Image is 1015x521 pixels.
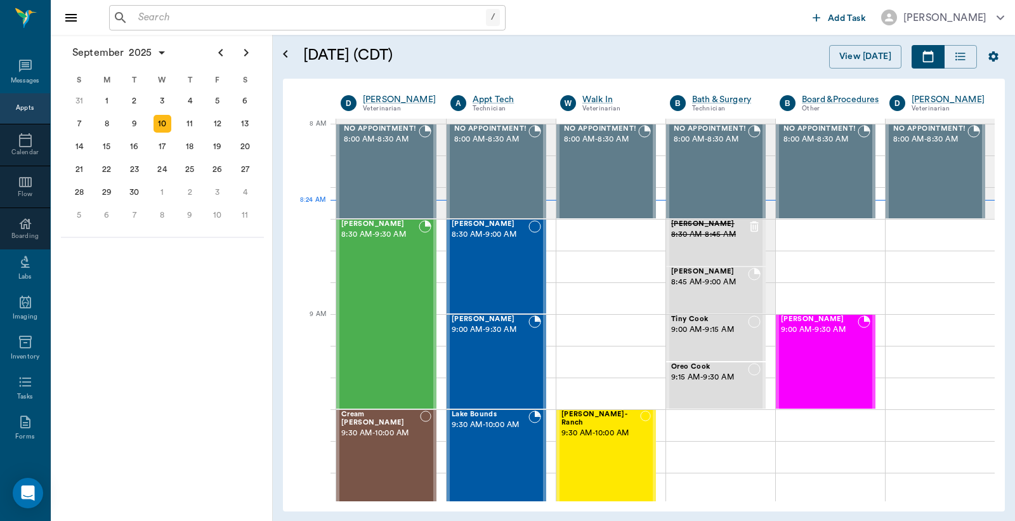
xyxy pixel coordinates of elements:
div: Tuesday, October 7, 2025 [126,206,143,224]
div: Technician [473,103,541,114]
div: Sunday, October 5, 2025 [70,206,88,224]
div: Thursday, October 2, 2025 [181,183,199,201]
div: Tuesday, September 30, 2025 [126,183,143,201]
span: [PERSON_NAME] [452,220,528,228]
div: S [231,70,259,89]
div: Sunday, September 14, 2025 [70,138,88,155]
span: 8:45 AM - 9:00 AM [671,276,748,289]
div: S [65,70,93,89]
div: M [93,70,121,89]
div: D [889,95,905,111]
div: BOOKED, 8:00 AM - 8:30 AM [556,124,656,219]
div: Labs [18,272,32,282]
div: Monday, September 29, 2025 [98,183,115,201]
div: BOOKED, 8:00 AM - 8:30 AM [447,124,546,219]
button: Add Task [808,6,871,29]
span: [PERSON_NAME] [671,220,748,228]
span: 9:00 AM - 9:30 AM [781,324,858,336]
div: Monday, September 15, 2025 [98,138,115,155]
div: A [450,95,466,111]
span: 8:00 AM - 8:30 AM [674,133,748,146]
div: [PERSON_NAME] [903,10,986,25]
span: NO APPOINTMENT! [674,125,748,133]
div: Tuesday, September 23, 2025 [126,161,143,178]
div: Walk In [582,93,651,106]
span: 8:30 AM - 8:45 AM [671,228,748,241]
span: 9:00 AM - 9:30 AM [452,324,528,336]
a: [PERSON_NAME] [912,93,985,106]
div: Friday, September 5, 2025 [209,92,226,110]
span: NO APPOINTMENT! [454,125,528,133]
div: Saturday, October 4, 2025 [236,183,254,201]
div: Friday, September 19, 2025 [209,138,226,155]
div: Monday, September 22, 2025 [98,161,115,178]
div: W [148,70,176,89]
div: Appts [16,103,34,113]
div: Monday, September 1, 2025 [98,92,115,110]
div: Wednesday, October 8, 2025 [154,206,171,224]
button: Previous page [208,40,233,65]
button: View [DATE] [829,45,901,69]
span: 9:30 AM - 10:00 AM [452,419,528,432]
div: B [670,95,686,111]
a: Bath & Surgery [692,93,761,106]
div: Thursday, September 11, 2025 [181,115,199,133]
div: D [341,95,357,111]
span: NO APPOINTMENT! [564,125,638,133]
span: 9:15 AM - 9:30 AM [671,371,748,384]
div: Imaging [13,312,37,322]
div: Wednesday, September 24, 2025 [154,161,171,178]
div: Today, Wednesday, September 10, 2025 [154,115,171,133]
div: Messages [11,76,40,86]
button: Next page [233,40,259,65]
div: Thursday, September 4, 2025 [181,92,199,110]
span: 8:30 AM - 9:30 AM [341,228,419,241]
div: Inventory [11,352,39,362]
div: / [486,9,500,26]
button: September2025 [66,40,173,65]
div: Other [802,103,879,114]
span: 9:30 AM - 10:00 AM [561,427,640,440]
span: Oreo Cook [671,363,748,371]
div: BOOKED, 9:00 AM - 9:30 AM [447,314,546,409]
div: W [560,95,576,111]
span: NO APPOINTMENT! [783,125,858,133]
div: NOT_CONFIRMED, 8:30 AM - 9:00 AM [447,219,546,314]
div: Wednesday, September 17, 2025 [154,138,171,155]
div: BOOKED, 8:00 AM - 8:30 AM [336,124,436,219]
a: Board &Procedures [802,93,879,106]
span: 9:00 AM - 9:15 AM [671,324,748,336]
div: Tasks [17,392,33,402]
span: [PERSON_NAME] [781,315,858,324]
button: [PERSON_NAME] [871,6,1014,29]
a: Appt Tech [473,93,541,106]
span: [PERSON_NAME] [671,268,748,276]
div: Sunday, September 7, 2025 [70,115,88,133]
button: Close drawer [58,5,84,30]
span: NO APPOINTMENT! [893,125,967,133]
div: Open Intercom Messenger [13,478,43,508]
div: Wednesday, October 1, 2025 [154,183,171,201]
span: [PERSON_NAME] [452,315,528,324]
div: Saturday, September 6, 2025 [236,92,254,110]
div: B [780,95,796,111]
span: September [70,44,126,62]
div: CANCELED, 8:30 AM - 8:45 AM [666,219,766,267]
button: Open calendar [278,30,293,79]
span: 8:00 AM - 8:30 AM [564,133,638,146]
div: Forms [15,432,34,442]
div: Friday, September 26, 2025 [209,161,226,178]
div: NOT_CONFIRMED, 9:30 AM - 10:00 AM [556,409,656,505]
div: BOOKED, 8:30 AM - 9:30 AM [336,219,436,409]
div: Saturday, September 20, 2025 [236,138,254,155]
span: 8:00 AM - 8:30 AM [344,133,419,146]
input: Search [133,9,486,27]
span: 8:00 AM - 8:30 AM [454,133,528,146]
div: Wednesday, September 3, 2025 [154,92,171,110]
span: Lake Bounds [452,411,528,419]
span: [PERSON_NAME]- Ranch [561,411,640,427]
div: Veterinarian [582,103,651,114]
